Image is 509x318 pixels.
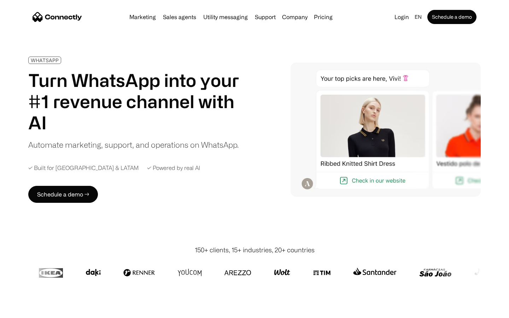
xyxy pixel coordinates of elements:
[282,12,308,22] div: Company
[200,14,251,20] a: Utility messaging
[195,245,315,255] div: 150+ clients, 15+ industries, 20+ countries
[31,58,59,63] div: WHATSAPP
[147,165,200,171] div: ✓ Powered by real AI
[33,12,82,22] a: home
[252,14,279,20] a: Support
[412,12,426,22] div: en
[415,12,422,22] div: en
[14,306,42,316] ul: Language list
[28,165,139,171] div: ✓ Built for [GEOGRAPHIC_DATA] & LATAM
[392,12,412,22] a: Login
[427,10,476,24] a: Schedule a demo
[127,14,159,20] a: Marketing
[28,70,247,133] h1: Turn WhatsApp into your #1 revenue channel with AI
[28,139,239,151] div: Automate marketing, support, and operations on WhatsApp.
[7,305,42,316] aside: Language selected: English
[28,186,98,203] a: Schedule a demo →
[160,14,199,20] a: Sales agents
[280,12,310,22] div: Company
[311,14,335,20] a: Pricing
